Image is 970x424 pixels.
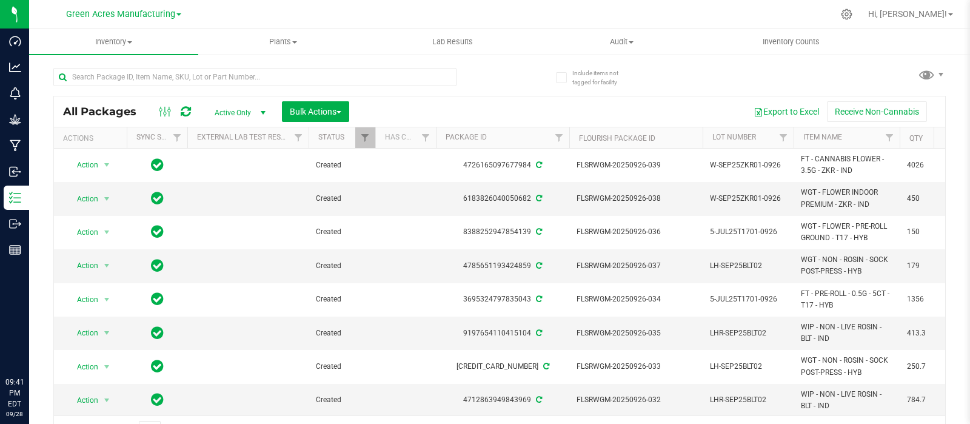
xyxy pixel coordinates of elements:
span: Sync from Compliance System [534,261,542,270]
span: Audit [538,36,706,47]
div: 8388252947854139 [434,226,571,238]
span: W-SEP25ZKR01-0926 [710,193,786,204]
span: WGT - NON - ROSIN - SOCK POST-PRESS - HYB [801,355,892,378]
span: select [99,257,115,274]
span: Green Acres Manufacturing [66,9,175,19]
a: Filter [774,127,794,148]
div: 9197654110415104 [434,328,571,339]
span: 150 [907,226,953,238]
span: Action [66,325,99,342]
span: select [99,291,115,308]
span: In Sync [151,257,164,274]
span: Sync from Compliance System [534,227,542,236]
span: Action [66,392,99,409]
span: select [99,190,115,207]
button: Export to Excel [746,101,827,122]
span: 784.7 [907,394,953,406]
inline-svg: Dashboard [9,35,21,47]
button: Bulk Actions [282,101,349,122]
span: Action [66,291,99,308]
a: Plants [198,29,367,55]
span: WGT - NON - ROSIN - SOCK POST-PRESS - HYB [801,254,892,277]
p: 09:41 PM EDT [5,377,24,409]
span: Action [66,190,99,207]
div: Manage settings [839,8,854,20]
iframe: Resource center unread badge [36,325,50,340]
span: Inventory [29,36,198,47]
span: FLSRWGM-20250926-035 [577,328,695,339]
inline-svg: Manufacturing [9,140,21,152]
span: FT - CANNABIS FLOWER - 3.5G - ZKR - IND [801,153,892,177]
span: select [99,156,115,173]
span: 250.7 [907,361,953,372]
span: All Packages [63,105,149,118]
span: FLSRWGM-20250926-038 [577,193,695,204]
span: FLSRWGM-20250926-036 [577,226,695,238]
span: Lab Results [416,36,489,47]
div: Actions [63,134,122,143]
inline-svg: Outbound [9,218,21,230]
span: In Sync [151,391,164,408]
span: In Sync [151,190,164,207]
a: Lot Number [712,133,756,141]
span: W-SEP25ZKR01-0926 [710,160,786,171]
a: Package ID [446,133,487,141]
p: 09/28 [5,409,24,419]
a: Filter [355,127,375,148]
a: Filter [549,127,569,148]
span: Action [66,257,99,274]
input: Search Package ID, Item Name, SKU, Lot or Part Number... [53,68,457,86]
span: WGT - FLOWER - PRE-ROLL GROUND - T17 - HYB [801,221,892,244]
span: LH-SEP25BLT02 [710,361,786,372]
button: Receive Non-Cannabis [827,101,927,122]
inline-svg: Grow [9,113,21,126]
span: Action [66,156,99,173]
span: In Sync [151,156,164,173]
span: WIP - NON - LIVE ROSIN - BLT - IND [801,389,892,412]
div: 4712863949843969 [434,394,571,406]
span: LHR-SEP25BLT02 [710,328,786,339]
a: External Lab Test Result [197,133,292,141]
span: Created [316,294,368,305]
span: FLSRWGM-20250926-034 [577,294,695,305]
span: 450 [907,193,953,204]
a: Filter [167,127,187,148]
span: 413.3 [907,328,953,339]
span: In Sync [151,358,164,375]
span: Sync from Compliance System [534,194,542,203]
a: Qty [909,134,923,143]
span: Created [316,260,368,272]
span: Created [316,328,368,339]
div: [CREDIT_CARD_NUMBER] [434,361,571,372]
iframe: Resource center [12,327,48,363]
span: Action [66,224,99,241]
span: Inventory Counts [746,36,836,47]
a: Filter [880,127,900,148]
div: 3695324797835043 [434,294,571,305]
span: WGT - FLOWER INDOOR PREMIUM - ZKR - IND [801,187,892,210]
span: Sync from Compliance System [534,329,542,337]
inline-svg: Monitoring [9,87,21,99]
span: 1356 [907,294,953,305]
span: Sync from Compliance System [534,395,542,404]
a: Sync Status [136,133,183,141]
inline-svg: Inbound [9,166,21,178]
span: Hi, [PERSON_NAME]! [868,9,947,19]
span: Action [66,358,99,375]
div: 6183826040050682 [434,193,571,204]
span: select [99,392,115,409]
a: Filter [289,127,309,148]
span: Created [316,226,368,238]
a: Status [318,133,344,141]
a: Filter [416,127,436,148]
a: Inventory [29,29,198,55]
span: In Sync [151,223,164,240]
span: select [99,358,115,375]
span: Include items not tagged for facility [572,69,633,87]
span: Sync from Compliance System [541,362,549,371]
span: 4026 [907,160,953,171]
div: 4785651193424859 [434,260,571,272]
a: Inventory Counts [706,29,875,55]
a: Lab Results [368,29,537,55]
span: FT - PRE-ROLL - 0.5G - 5CT - T17 - HYB [801,288,892,311]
